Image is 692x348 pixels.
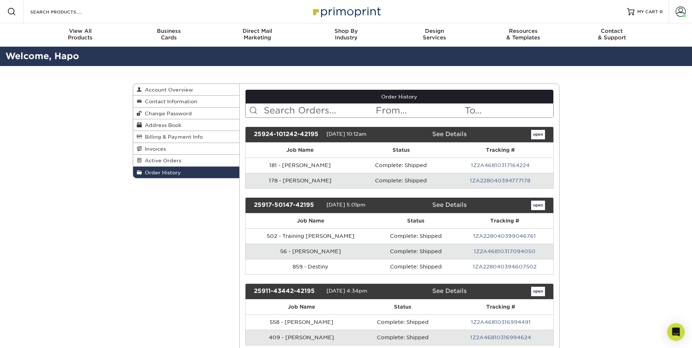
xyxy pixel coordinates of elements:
[124,28,213,34] span: Business
[375,244,456,259] td: Complete: Shipped
[479,28,568,34] span: Resources
[568,23,656,47] a: Contact& Support
[133,155,240,166] a: Active Orders
[248,287,326,296] div: 25911-43442-42195
[124,28,213,41] div: Cards
[432,201,467,208] a: See Details
[473,264,537,270] a: 1ZA228040394607502
[142,146,166,152] span: Invoices
[375,104,464,117] input: From...
[246,259,375,274] td: 859 - Destiny
[142,87,193,93] span: Account Overview
[432,131,467,138] a: See Details
[142,98,197,104] span: Contact Information
[36,28,125,34] span: View All
[133,119,240,131] a: Address Book
[470,335,531,340] a: 1Z2A46810316994624
[432,287,467,294] a: See Details
[246,143,355,158] th: Job Name
[124,23,213,47] a: BusinessCards
[357,314,448,330] td: Complete: Shipped
[479,28,568,41] div: & Templates
[456,213,553,228] th: Tracking #
[326,131,367,137] span: [DATE] 10:12am
[375,228,456,244] td: Complete: Shipped
[133,108,240,119] a: Change Password
[355,143,447,158] th: Status
[355,158,447,173] td: Complete: Shipped
[471,319,531,325] a: 1Z2A46810316994491
[246,213,375,228] th: Job Name
[142,134,203,140] span: Billing & Payment Info
[531,201,545,210] a: open
[142,122,181,128] span: Address Book
[473,233,536,239] a: 1ZA228040399046761
[464,104,553,117] input: To...
[471,162,530,168] a: 1Z2A46810317164224
[302,28,390,41] div: Industry
[246,299,357,314] th: Job Name
[357,299,448,314] th: Status
[302,28,390,34] span: Shop By
[355,173,447,188] td: Complete: Shipped
[213,28,302,41] div: Marketing
[390,28,479,34] span: Design
[326,288,367,294] span: [DATE] 4:34pm
[474,248,536,254] a: 1Z2A46810317094050
[637,9,658,15] span: MY CART
[246,158,355,173] td: 181 - [PERSON_NAME]
[310,4,383,19] img: Primoprint
[326,202,366,208] span: [DATE] 5:01pm
[246,314,357,330] td: 558 - [PERSON_NAME]
[133,167,240,178] a: Order History
[36,28,125,41] div: Products
[133,143,240,155] a: Invoices
[36,23,125,47] a: View AllProducts
[390,28,479,41] div: Services
[568,28,656,34] span: Contact
[213,28,302,34] span: Direct Mail
[667,323,685,341] div: Open Intercom Messenger
[660,9,663,14] span: 0
[142,170,181,175] span: Order History
[133,131,240,143] a: Billing & Payment Info
[30,7,101,16] input: SEARCH PRODUCTS.....
[531,130,545,139] a: open
[246,90,553,104] a: Order History
[447,143,553,158] th: Tracking #
[133,96,240,107] a: Contact Information
[531,287,545,296] a: open
[246,330,357,345] td: 409 - [PERSON_NAME]
[568,28,656,41] div: & Support
[248,130,326,139] div: 25924-101242-42195
[246,173,355,188] td: 178 - [PERSON_NAME]
[246,244,375,259] td: 56 - [PERSON_NAME]
[470,178,530,183] a: 1ZA228040394777178
[142,158,181,163] span: Active Orders
[133,84,240,96] a: Account Overview
[479,23,568,47] a: Resources& Templates
[357,330,448,345] td: Complete: Shipped
[142,111,192,116] span: Change Password
[213,23,302,47] a: Direct MailMarketing
[375,213,456,228] th: Status
[248,201,326,210] div: 25917-50147-42195
[390,23,479,47] a: DesignServices
[448,299,553,314] th: Tracking #
[263,104,375,117] input: Search Orders...
[375,259,456,274] td: Complete: Shipped
[246,228,375,244] td: 502 - Training [PERSON_NAME]
[302,23,390,47] a: Shop ByIndustry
